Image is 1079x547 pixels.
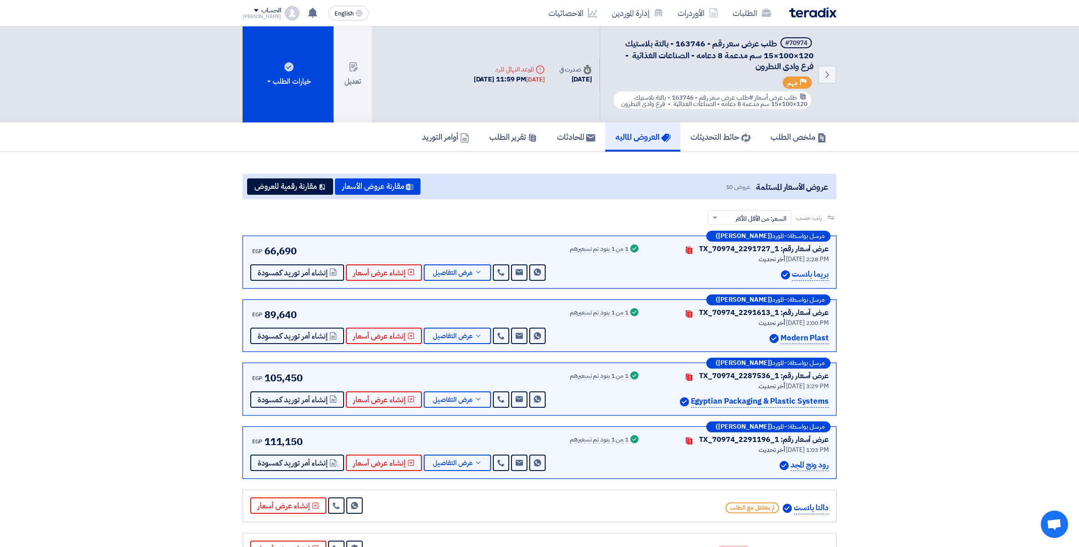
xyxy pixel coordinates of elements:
div: عرض أسعار رقم: TX_70974_2287536_1 [699,370,829,381]
button: خيارات الطلب [243,26,334,122]
span: المورد [772,360,784,366]
span: EGP [252,437,263,446]
div: عرض أسعار رقم: TX_70974_2291727_1 [699,243,829,254]
span: عرض التفاصيل [433,269,473,276]
span: المورد [772,233,784,239]
span: إنشاء أمر توريد كمسودة [258,460,328,466]
span: عرض التفاصيل [433,333,473,339]
span: إنشاء عرض أسعار [353,396,405,403]
span: المورد [772,424,784,430]
button: مقارنة رقمية للعروض [247,178,333,195]
button: عرض التفاصيل [424,264,491,281]
div: – [706,421,831,432]
span: عروض الأسعار المستلمة [756,181,828,193]
span: طلب عرض سعر رقم - 163746 - بالتة بلاستيك 120×100×15 سم مدعمة 8 دعامه - الصناعات الغذائية - فرع وا... [623,37,814,72]
div: عرض أسعار رقم: TX_70974_2291613_1 [699,307,829,318]
span: EGP [252,310,263,319]
div: [DATE] [526,75,544,84]
div: – [706,294,831,305]
span: أخر تحديث [759,318,785,328]
span: [DATE] 2:28 PM [786,254,829,264]
span: 66,690 [264,243,297,258]
div: الموعد النهائي للرد [474,65,545,74]
button: إنشاء عرض أسعار [346,328,422,344]
button: عرض التفاصيل [424,391,491,408]
button: إنشاء أمر توريد كمسودة [250,391,344,408]
span: [DATE] 2:00 PM [786,318,829,328]
button: إنشاء عرض أسعار [346,391,422,408]
div: [DATE] [559,74,592,85]
a: حائط التحديثات [680,122,760,152]
span: السعر: من الأقل للأكثر [735,214,786,223]
h5: ملخص الطلب [770,132,826,142]
img: Verified Account [783,504,792,513]
span: مرسل بواسطة: [787,297,825,303]
span: إنشاء عرض أسعار [353,269,405,276]
button: إنشاء أمر توريد كمسودة [250,328,344,344]
b: ([PERSON_NAME]) [716,360,772,366]
h5: طلب عرض سعر رقم - 163746 - بالتة بلاستيك 120×100×15 سم مدعمة 8 دعامه - الصناعات الغذائية - فرع وا... [611,37,814,72]
b: ([PERSON_NAME]) [716,424,772,430]
h5: المحادثات [557,132,595,142]
span: طلب عرض أسعار [755,93,797,102]
div: صدرت في [559,65,592,74]
button: إنشاء أمر توريد كمسودة [250,264,344,281]
p: Modern Plast [780,332,829,344]
a: Open chat [1041,511,1068,538]
img: Teradix logo [789,7,836,18]
button: إنشاء أمر توريد كمسودة [250,455,344,471]
span: 89,640 [264,307,297,322]
a: إدارة الموردين [604,2,670,24]
a: ملخص الطلب [760,122,836,152]
img: Verified Account [770,334,779,343]
img: profile_test.png [285,6,299,20]
span: عرض التفاصيل [433,396,473,403]
span: [DATE] 1:03 PM [786,445,829,455]
span: أخر تحديث [759,381,785,391]
h5: حائط التحديثات [690,132,750,142]
span: أخر تحديث [759,445,785,455]
img: Verified Account [680,397,689,406]
span: رتب حسب [796,213,822,223]
b: ([PERSON_NAME]) [716,297,772,303]
span: عرض التفاصيل [433,460,473,466]
span: مرسل بواسطة: [787,360,825,366]
span: مرسل بواسطة: [787,424,825,430]
div: خيارات الطلب [265,76,311,87]
span: لم يتفاعل مع الطلب [725,502,779,513]
p: بريما بلاست [792,268,829,281]
p: Egyptian Packaging & Plastic Systems [691,395,829,408]
a: العروض الماليه [605,122,680,152]
span: إنشاء أمر توريد كمسودة [258,396,328,403]
div: – [706,231,831,242]
div: [DATE] 11:59 PM [474,74,545,85]
img: Verified Account [781,270,790,279]
div: 1 من 1 بنود تم تسعيرهم [570,246,628,253]
div: الحساب [261,7,281,15]
span: إنشاء عرض أسعار [353,460,405,466]
span: إنشاء أمر توريد كمسودة [258,333,328,339]
span: عروض 10 [726,182,750,192]
span: 111,150 [264,434,303,449]
p: رود ونج المجد [790,459,829,471]
button: عرض التفاصيل [424,455,491,471]
button: إنشاء عرض أسعار [346,264,422,281]
div: #70974 [785,40,807,46]
span: 105,450 [264,370,303,385]
a: أوامر التوريد [412,122,479,152]
span: المورد [772,297,784,303]
a: تقرير الطلب [479,122,547,152]
h5: العروض الماليه [615,132,670,142]
button: إنشاء عرض أسعار [250,497,326,514]
span: أخر تحديث [759,254,785,264]
h5: تقرير الطلب [489,132,537,142]
span: #طلب عرض سعر رقم - 163746 - بالتة بلاستيك 120×100×15 سم مدعمة 8 دعامه - الصناعات الغذائية - فرع و... [621,93,807,109]
span: مهم [787,79,798,87]
div: 1 من 1 بنود تم تسعيرهم [570,373,628,380]
button: عرض التفاصيل [424,328,491,344]
span: إنشاء عرض أسعار [353,333,405,339]
button: تعديل [334,26,372,122]
a: الطلبات [725,2,778,24]
h5: أوامر التوريد [422,132,469,142]
div: عرض أسعار رقم: TX_70974_2291196_1 [699,434,829,445]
